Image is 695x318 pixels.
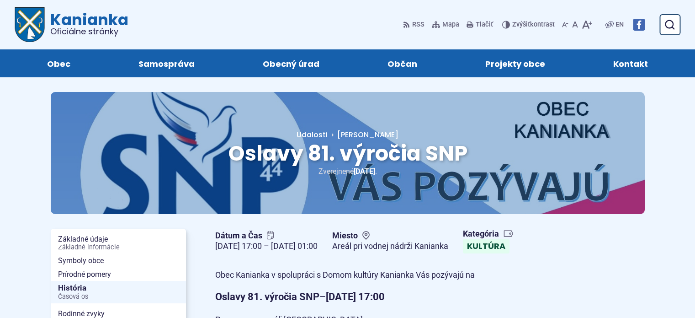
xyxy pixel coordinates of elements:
[138,49,195,77] span: Samospráva
[463,239,509,253] a: Kultúra
[80,165,615,178] p: Zverejnené .
[614,19,626,30] a: EN
[387,49,417,77] span: Občan
[328,129,398,140] a: [PERSON_NAME]
[589,49,673,77] a: Kontakt
[363,49,442,77] a: Občan
[512,21,530,28] span: Zvýšiť
[51,232,186,254] a: Základné údajeZákladné informácie
[47,49,70,77] span: Obec
[465,15,495,34] button: Tlačiť
[461,49,570,77] a: Projekty obce
[297,129,328,140] a: Udalosti
[45,12,128,36] span: Kanianka
[58,281,179,303] span: História
[570,15,580,34] button: Nastaviť pôvodnú veľkosť písma
[58,254,179,268] span: Symboly obce
[613,49,648,77] span: Kontakt
[403,15,426,34] a: RSS
[412,19,424,30] span: RSS
[326,291,385,302] strong: [DATE] 17:00
[560,15,570,34] button: Zmenšiť veľkosť písma
[430,15,461,34] a: Mapa
[238,49,344,77] a: Obecný úrad
[215,231,318,241] span: Dátum a Čas
[442,19,459,30] span: Mapa
[51,254,186,268] a: Symboly obce
[58,232,179,254] span: Základné údaje
[485,49,545,77] span: Projekty obce
[502,15,557,34] button: Zvýšiťkontrast
[51,281,186,303] a: HistóriaČasová os
[215,268,540,282] p: Obec Kanianka v spolupráci s Domom kultúry Kanianka Vás pozývajú na
[215,291,319,302] strong: Oslavy 81. výročia SNP
[215,288,540,305] p: –
[633,19,645,31] img: Prejsť na Facebook stránku
[476,21,493,29] span: Tlačiť
[58,293,179,301] span: Časová os
[51,268,186,281] a: Prírodné pomery
[332,231,448,241] span: Miesto
[615,19,624,30] span: EN
[337,129,398,140] span: [PERSON_NAME]
[354,167,375,176] span: [DATE]
[580,15,594,34] button: Zväčšiť veľkosť písma
[263,49,319,77] span: Obecný úrad
[332,241,448,252] figcaption: Areál pri vodnej nádrži Kanianka
[215,241,318,252] figcaption: [DATE] 17:00 – [DATE] 01:00
[15,7,45,42] img: Prejsť na domovskú stránku
[50,27,128,36] span: Oficiálne stránky
[58,268,179,281] span: Prírodné pomery
[228,139,467,168] span: Oslavy 81. výročia SNP
[22,49,95,77] a: Obec
[463,229,514,239] span: Kategória
[512,21,555,29] span: kontrast
[58,244,179,251] span: Základné informácie
[113,49,219,77] a: Samospráva
[15,7,128,42] a: Logo Kanianka, prejsť na domovskú stránku.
